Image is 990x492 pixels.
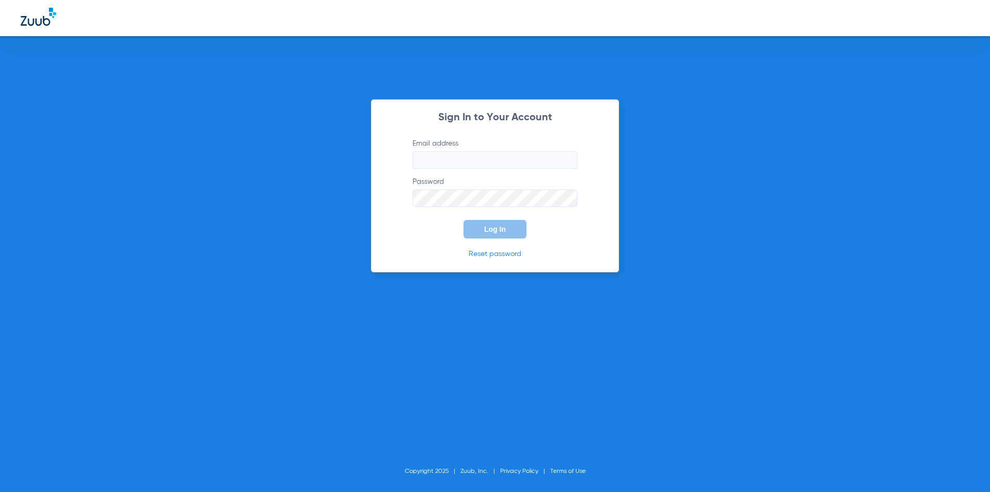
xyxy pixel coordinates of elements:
[21,8,56,26] img: Zuub Logo
[484,225,506,233] span: Log In
[469,250,521,258] a: Reset password
[460,466,500,477] li: Zuub, Inc.
[397,113,593,123] h2: Sign In to Your Account
[464,220,526,239] button: Log In
[412,189,577,207] input: Password
[412,151,577,169] input: Email address
[405,466,460,477] li: Copyright 2025
[412,177,577,207] label: Password
[412,138,577,169] label: Email address
[550,468,586,474] a: Terms of Use
[500,468,538,474] a: Privacy Policy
